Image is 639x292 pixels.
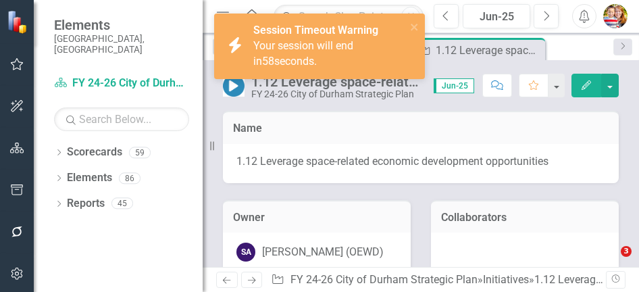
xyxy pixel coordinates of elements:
[54,107,189,131] input: Search Below...
[67,196,105,212] a: Reports
[67,170,112,186] a: Elements
[621,246,632,257] span: 3
[236,243,255,262] div: SA
[253,24,378,36] strong: Session Timeout Warning
[290,273,478,286] a: FY 24-26 City of Durham Strategic Plan
[129,147,151,158] div: 59
[262,245,384,260] div: [PERSON_NAME] (OEWD)
[119,172,140,184] div: 86
[233,122,609,135] h3: Name
[603,4,628,28] img: Shari Metcalfe
[253,39,353,68] span: Your session will end in seconds.
[54,76,189,91] a: FY 24-26 City of Durham Strategic Plan
[467,9,526,25] div: Jun-25
[111,198,133,210] div: 45
[54,33,189,55] small: [GEOGRAPHIC_DATA], [GEOGRAPHIC_DATA]
[483,273,529,286] a: Initiatives
[54,17,189,33] span: Elements
[410,19,419,34] button: close
[441,212,609,224] h3: Collaborators
[434,78,474,93] span: Jun-25
[463,4,530,28] button: Jun-25
[233,212,401,224] h3: Owner
[236,154,605,170] span: 1.12 Leverage space-related economic development opportunities
[436,42,542,59] div: 1.12 Leverage space-related economic development opportunities
[7,10,30,34] img: ClearPoint Strategy
[274,5,424,28] input: Search ClearPoint...
[262,55,274,68] span: 58
[251,89,420,99] div: FY 24-26 City of Durham Strategic Plan
[271,272,605,288] div: » »
[593,246,625,278] iframe: Intercom live chat
[67,145,122,160] a: Scorecards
